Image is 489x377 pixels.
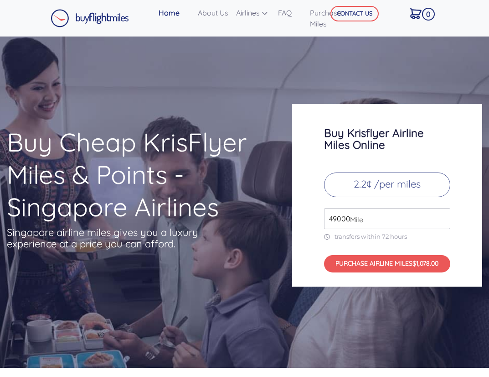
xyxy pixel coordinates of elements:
span: $1,078.00 [412,259,438,267]
a: Home [155,4,194,22]
span: 0 [422,8,435,21]
p: Singapore airline miles gives you a luxury experience at a price you can afford. [7,227,212,250]
p: 2.2¢ /per miles [324,173,450,197]
p: transfers within 72 hours [324,233,450,241]
img: Cart [410,8,422,19]
a: Buy Flight Miles Logo [51,7,129,30]
a: FAQ [274,4,306,22]
h3: Buy Krisflyer Airline Miles Online [324,127,450,151]
span: Mile [345,214,363,225]
img: Buy Flight Miles Logo [51,9,129,27]
a: Purchase Miles [306,4,356,33]
a: Airlines [232,4,274,22]
button: PURCHASE AIRLINE MILES$1,078.00 [324,255,450,272]
h1: Buy Cheap KrisFlyer Miles & Points - Singapore Airlines [7,126,257,223]
button: CONTACT US [330,6,379,21]
a: About Us [194,4,232,22]
a: 0 [407,4,434,23]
